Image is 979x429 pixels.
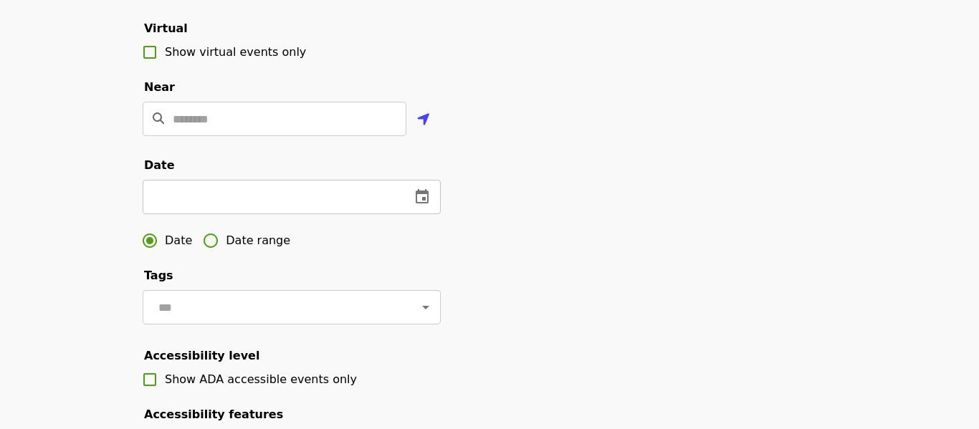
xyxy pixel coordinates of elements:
[144,21,188,35] span: Virtual
[173,102,406,136] input: Location
[405,180,439,214] button: change date
[144,269,173,282] span: Tags
[165,372,357,386] span: Show ADA accessible events only
[226,232,290,249] span: Date range
[406,103,441,138] button: Use my location
[165,45,306,59] span: Show virtual events only
[416,297,436,317] button: Open
[153,112,164,125] i: search icon
[144,349,259,362] span: Accessibility level
[144,80,175,94] span: Near
[417,111,430,128] i: location-arrow icon
[144,408,283,421] span: Accessibility features
[165,232,192,249] span: Date
[144,158,175,172] span: Date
